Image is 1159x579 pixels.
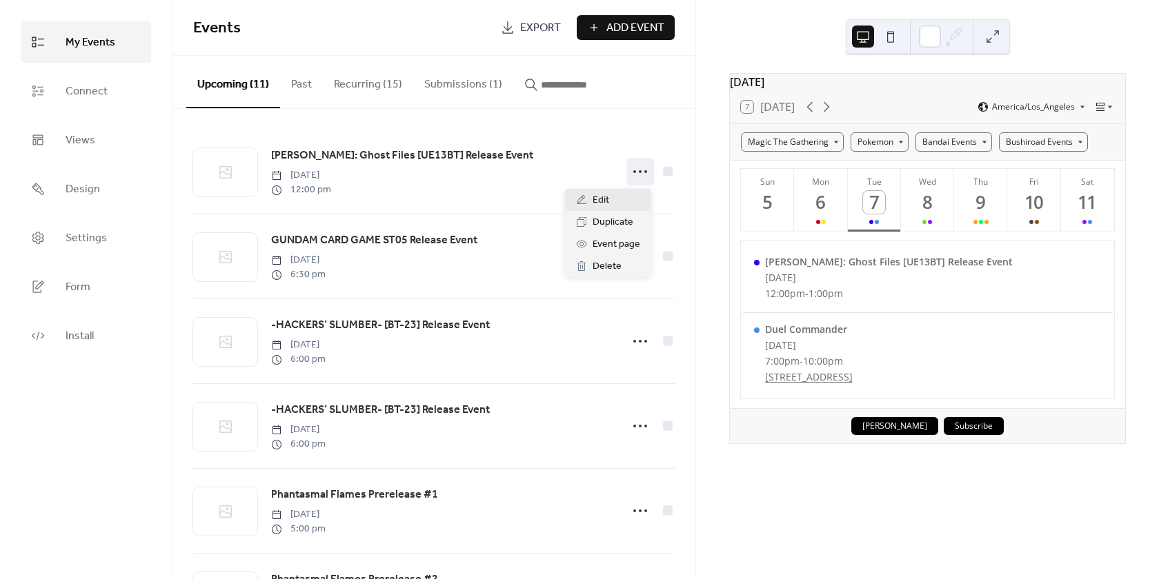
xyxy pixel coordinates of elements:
a: [STREET_ADDRESS] [765,370,853,383]
button: Tue7 [848,169,901,232]
a: GUNDAM CARD GAME ST05 Release Event [271,232,477,250]
div: 7 [863,191,886,214]
a: My Events [21,21,151,63]
a: Install [21,314,151,356]
div: Sun [745,176,790,187]
a: Form [21,265,151,307]
div: Sat [1065,176,1110,187]
span: Phantasmal Flames Prerelease #1 [271,487,438,503]
span: Connect [66,81,108,102]
span: Views [66,130,95,151]
span: 5:00 pm [271,522,326,536]
div: [DATE] [765,338,853,352]
span: [DATE] [271,507,326,522]
span: 10:00pm [803,354,843,367]
button: Subscribe [944,417,1004,435]
button: Wed8 [901,169,954,232]
div: 11 [1076,191,1099,214]
span: -HACKERS’ SLUMBER- [BT-23] Release Event [271,317,490,334]
div: 8 [916,191,939,214]
span: 1:00pm [809,287,843,300]
button: Recurring (15) [323,56,413,107]
span: [DATE] [271,423,326,437]
span: Form [66,276,90,298]
span: 6:00 pm [271,352,326,367]
span: America/Los_Angeles [992,103,1075,111]
span: Events [193,13,241,43]
button: Add Event [577,15,675,40]
div: 10 [1023,191,1046,214]
span: [DATE] [271,253,326,267]
div: 5 [756,191,779,214]
div: Tue [852,176,897,187]
span: 12:00 pm [271,183,331,197]
span: Install [66,325,94,347]
span: Duplicate [593,214,633,231]
button: Upcoming (11) [186,56,280,108]
div: Duel Commander [765,323,853,336]
span: 7:00pm [765,354,800,367]
span: - [800,354,803,367]
a: [PERSON_NAME]: Ghost Files [UE13BT] Release Event [271,147,533,165]
div: [PERSON_NAME]: Ghost Files [UE13BT] Release Event [765,255,1013,268]
a: Settings [21,216,151,258]
span: Delete [593,258,622,275]
span: Settings [66,227,107,249]
span: - [805,287,809,300]
a: Views [21,119,151,161]
a: -HACKERS’ SLUMBER- [BT-23] Release Event [271,401,490,419]
a: Design [21,167,151,210]
span: Add Event [606,20,664,37]
span: [PERSON_NAME]: Ghost Files [UE13BT] Release Event [271,148,533,164]
a: Export [491,15,571,40]
div: Wed [905,176,950,187]
button: Fri10 [1007,169,1060,232]
span: 6:00 pm [271,437,326,451]
button: Sat11 [1061,169,1114,232]
div: 9 [970,191,993,214]
span: GUNDAM CARD GAME ST05 Release Event [271,232,477,249]
a: Phantasmal Flames Prerelease #1 [271,486,438,504]
button: Mon6 [794,169,847,232]
button: Submissions (1) [413,56,513,107]
div: [DATE] [730,74,1125,90]
button: Sun5 [741,169,794,232]
div: Mon [798,176,843,187]
span: [DATE] [271,338,326,352]
div: 6 [810,191,833,214]
button: Thu9 [954,169,1007,232]
span: Export [520,20,561,37]
button: [PERSON_NAME] [851,417,938,435]
div: Thu [958,176,1003,187]
div: [DATE] [765,271,1013,284]
span: Event page [593,236,640,253]
span: [DATE] [271,168,331,183]
span: 6:30 pm [271,267,326,282]
span: Edit [593,192,609,209]
button: Past [280,56,323,107]
a: Connect [21,70,151,112]
span: 12:00pm [765,287,805,300]
div: Fri [1011,176,1056,187]
span: Design [66,179,100,200]
a: -HACKERS’ SLUMBER- [BT-23] Release Event [271,316,490,334]
span: My Events [66,32,115,53]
